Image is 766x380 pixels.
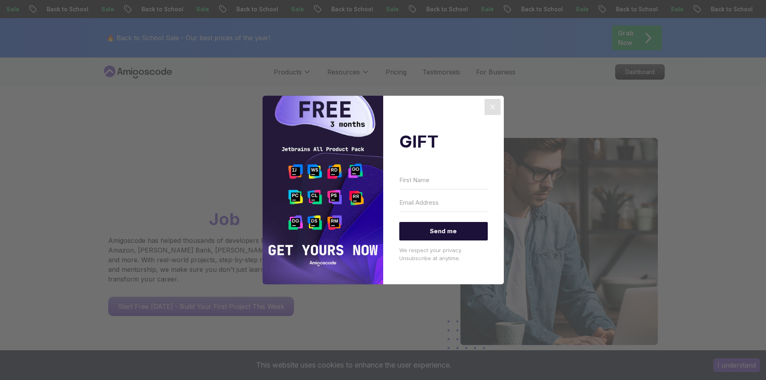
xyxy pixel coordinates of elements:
button: Close [485,99,501,115]
input: First Name [399,171,488,189]
button: Send me [399,222,488,241]
input: Email Address [399,193,488,212]
h2: GIFT [399,129,488,154]
p: We respect your privacy. Unsubscribe at anytime. [399,246,488,262]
